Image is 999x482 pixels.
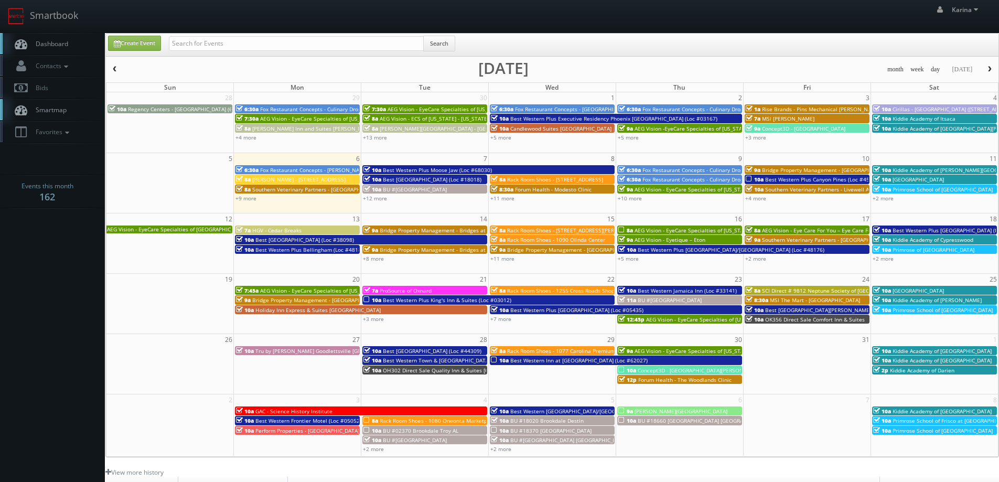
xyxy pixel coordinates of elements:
span: Best Western Plus King's Inn & Suites (Loc #03012) [383,296,511,304]
span: 9a [618,125,633,132]
span: 9a [491,246,506,253]
span: Dashboard [30,39,68,48]
span: 8a [236,176,251,183]
span: 10a [618,246,636,253]
span: 5 [610,394,616,405]
span: Rack Room Shoes - 1080 Oneonta Marketplace [380,417,498,424]
span: Best Western Plus Canyon Pines (Loc #45083) [765,176,880,183]
span: 8 [610,153,616,164]
span: Primrose School of [GEOGRAPHIC_DATA] [893,306,993,314]
span: Tue [419,83,431,92]
span: 9a [363,246,378,253]
span: Best Western Plus [GEOGRAPHIC_DATA]/[GEOGRAPHIC_DATA] (Loc #48176) [638,246,824,253]
span: 10a [236,427,254,434]
span: AEG Vision - EyeCare Specialties of [US_STATE] – Elite Vision Care ([GEOGRAPHIC_DATA]) [635,227,855,234]
span: 12:45p [618,316,644,323]
span: 14 [479,213,488,224]
span: 8a [363,115,378,122]
span: 10a [873,306,891,314]
span: Best Western Town & [GEOGRAPHIC_DATA] (Loc #05423) [383,357,524,364]
span: 10a [236,306,254,314]
span: AEG Vision - EyeCare Specialties of [US_STATE] – [PERSON_NAME] & Associates [646,316,844,323]
a: +2 more [873,195,894,202]
span: 6 [355,153,361,164]
a: +4 more [235,134,256,141]
span: 8a [491,287,506,294]
span: 10a [491,125,509,132]
span: Forum Health - Modesto Clinic [515,186,592,193]
a: +4 more [745,195,766,202]
span: Bridge Property Management - [GEOGRAPHIC_DATA] [762,166,893,174]
span: 10a [618,417,636,424]
span: 10a [873,115,891,122]
span: 8 [992,394,998,405]
span: 25 [989,274,998,285]
span: Best Western Plus Executive Residency Phoenix [GEOGRAPHIC_DATA] (Loc #03167) [510,115,717,122]
span: Rack Room Shoes - 1090 Olinda Center [507,236,605,243]
a: +7 more [490,315,511,323]
span: AEG Vision - EyeCare Specialties of [GEOGRAPHIC_DATA] – [PERSON_NAME] Eyecare Associates ([PERSON... [107,226,391,233]
span: 15 [606,213,616,224]
span: Perform Properties - [GEOGRAPHIC_DATA] [255,427,359,434]
span: 7:30a [363,105,386,113]
span: 8:30a [491,186,513,193]
span: 10a [363,357,381,364]
span: 9a [746,236,760,243]
span: 29 [606,334,616,345]
span: 22 [606,274,616,285]
span: ProSource of Oxnard [380,287,432,294]
span: Fox Restaurant Concepts - Culinary Dropout - [GEOGRAPHIC_DATA] [642,166,808,174]
a: +2 more [490,445,511,453]
button: week [907,63,928,76]
span: Karina [952,5,981,14]
span: 10a [236,417,254,424]
span: 30 [734,334,743,345]
span: [GEOGRAPHIC_DATA] [893,176,944,183]
span: 10a [873,427,891,434]
span: Sat [929,83,939,92]
span: 13 [351,213,361,224]
a: +5 more [618,255,639,262]
span: BU #02370 Brookdale Troy AL [383,427,458,434]
span: 10a [873,125,891,132]
span: Mon [291,83,304,92]
span: 12p [618,376,637,383]
span: 9a [363,227,378,234]
span: Wed [545,83,558,92]
span: 19 [224,274,233,285]
span: 10a [363,427,381,434]
span: Best Western Frontier Motel (Loc #05052) [255,417,361,424]
span: 10a [618,287,636,294]
span: 10a [873,176,891,183]
span: 8a [746,287,760,294]
a: +9 more [235,195,256,202]
span: BU #[GEOGRAPHIC_DATA] [383,436,447,444]
span: Concept3D - [GEOGRAPHIC_DATA] [762,125,845,132]
span: 10a [873,357,891,364]
span: Bridge Property Management - [GEOGRAPHIC_DATA] [507,246,638,253]
span: AEG Vision - EyeCare Specialties of [US_STATE] – [PERSON_NAME] Eye Care [635,186,822,193]
span: AEG Vision - EyeCare Specialties of [US_STATE] – [GEOGRAPHIC_DATA] HD EyeCare [260,287,466,294]
span: 9a [236,296,251,304]
span: 8a [491,236,506,243]
span: 7a [746,115,760,122]
span: 8a [236,125,251,132]
a: +5 more [490,134,511,141]
span: 7:30a [236,115,259,122]
span: 18 [989,213,998,224]
span: Fox Restaurant Concepts - [PERSON_NAME][GEOGRAPHIC_DATA] [260,166,420,174]
span: 8a [746,227,760,234]
span: [GEOGRAPHIC_DATA] [893,287,944,294]
span: 8:30a [746,296,768,304]
span: Rack Room Shoes - [STREET_ADDRESS] [507,176,603,183]
span: 30 [479,92,488,103]
span: 10a [363,296,381,304]
span: Best Western Inn at [GEOGRAPHIC_DATA] (Loc #62027) [510,357,648,364]
span: 7 [482,153,488,164]
span: Southern Veterinary Partners - [GEOGRAPHIC_DATA] [762,236,892,243]
span: SCI Direct # 9812 Neptune Society of [GEOGRAPHIC_DATA] [762,287,909,294]
span: OK356 Direct Sale Comfort Inn & Suites [765,316,865,323]
span: 31 [861,334,871,345]
span: AEG Vision - ECS of [US_STATE] - [US_STATE] Valley Family Eye Care [380,115,547,122]
span: 8a [491,227,506,234]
